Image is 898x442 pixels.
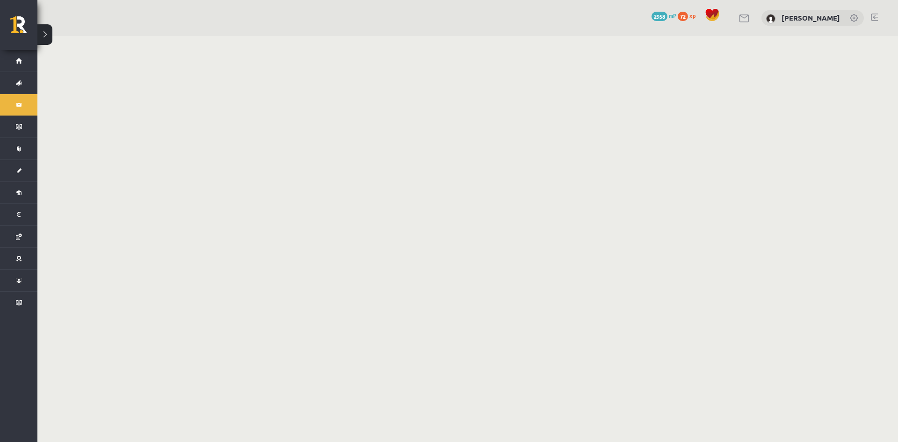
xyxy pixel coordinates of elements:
[652,12,676,19] a: 2958 mP
[678,12,688,21] span: 72
[652,12,667,21] span: 2958
[669,12,676,19] span: mP
[689,12,695,19] span: xp
[10,16,37,40] a: Rīgas 1. Tālmācības vidusskola
[766,14,775,23] img: Jānis Mežis
[678,12,700,19] a: 72 xp
[782,13,840,22] a: [PERSON_NAME]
